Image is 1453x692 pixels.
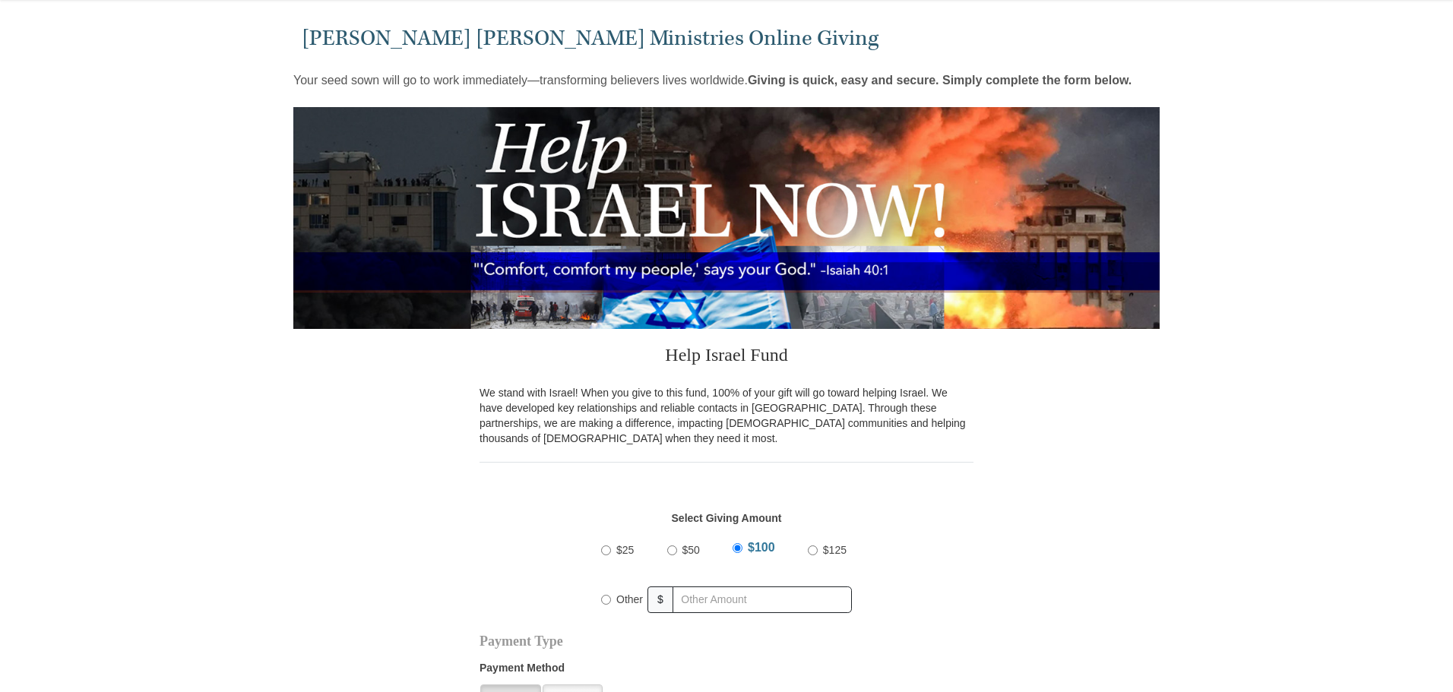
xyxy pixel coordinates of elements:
h1: [PERSON_NAME] [PERSON_NAME] Ministries Online Giving [302,26,1152,51]
h3: Help Israel Fund [480,329,973,385]
strong: Giving is quick, easy and secure. Simply complete the form below. [748,74,1132,87]
span: $100 [748,541,775,554]
p: We stand with Israel! When you give to this fund, 100% of your gift will go toward helping Israel... [480,385,973,446]
span: $125 [823,544,847,556]
span: Other [616,593,643,605]
strong: Select Giving Amount [672,512,782,524]
span: $50 [682,544,700,556]
h4: Payment Type [480,635,973,647]
p: Your seed sown will go to work immediately—transforming believers lives worldwide. [293,73,1132,88]
span: $ [647,586,673,613]
input: Other Amount [673,586,852,613]
label: Payment Method [480,660,973,683]
span: $25 [616,544,634,556]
